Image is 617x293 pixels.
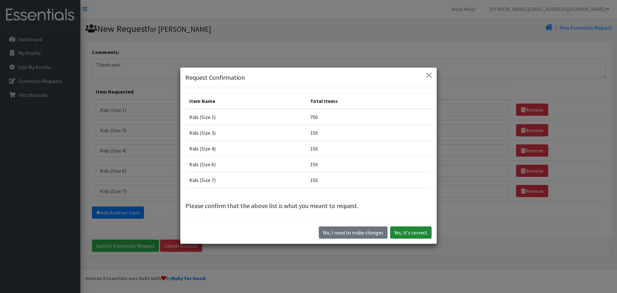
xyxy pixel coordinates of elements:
td: 150 [306,141,432,156]
button: Yes, it's correct [390,226,432,239]
th: Total Items [306,93,432,109]
td: Kids (Size 4) [185,141,306,156]
h5: Request Confirmation [185,73,245,82]
td: Kids (Size 7) [185,172,306,188]
td: Kids (Size 3) [185,125,306,141]
p: Please confirm that the above list is what you meant to request. [185,201,432,211]
td: Kids (Size 1) [185,109,306,125]
td: 150 [306,125,432,141]
td: 700 [306,109,432,125]
th: Item Name [185,93,306,109]
td: 150 [306,156,432,172]
button: Close [424,70,434,80]
td: Kids (Size 6) [185,156,306,172]
button: No I need to make changes [319,226,388,239]
td: 150 [306,172,432,188]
